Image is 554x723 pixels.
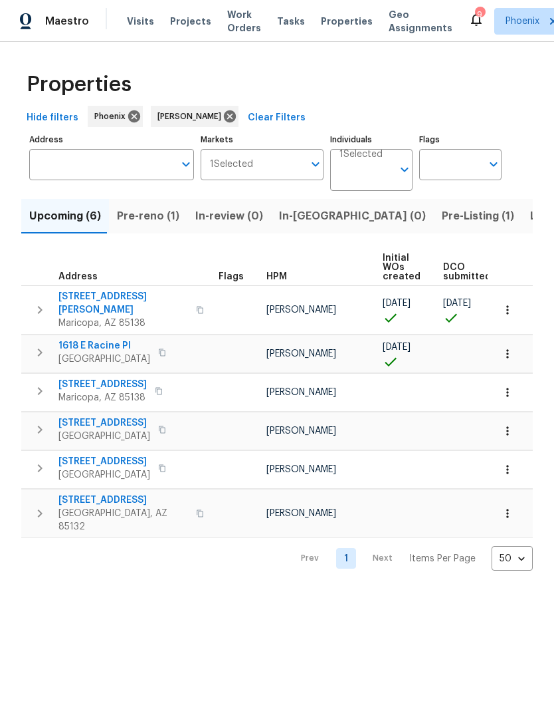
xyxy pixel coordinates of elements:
span: Geo Assignments [389,8,452,35]
label: Markets [201,136,324,144]
span: [PERSON_NAME] [266,349,336,359]
div: 9 [475,8,484,21]
span: [DATE] [443,299,471,308]
span: [STREET_ADDRESS] [58,455,150,468]
span: Projects [170,15,211,28]
span: Phoenix [94,110,131,123]
div: Phoenix [88,106,143,127]
span: Initial WOs created [383,253,420,281]
span: HPM [266,272,287,281]
button: Clear Filters [242,106,311,130]
span: Pre-Listing (1) [442,207,514,225]
span: Flags [219,272,244,281]
span: Tasks [277,17,305,26]
span: [PERSON_NAME] [266,465,336,474]
span: [GEOGRAPHIC_DATA], AZ 85132 [58,507,188,533]
span: Properties [27,78,132,91]
button: Open [177,155,195,174]
button: Open [395,160,414,179]
span: Properties [321,15,373,28]
span: [STREET_ADDRESS] [58,416,150,430]
span: [GEOGRAPHIC_DATA] [58,468,150,482]
div: [PERSON_NAME] [151,106,238,127]
span: [PERSON_NAME] [266,388,336,397]
label: Address [29,136,194,144]
span: Maricopa, AZ 85138 [58,391,147,404]
button: Hide filters [21,106,84,130]
nav: Pagination Navigation [288,546,533,571]
span: Pre-reno (1) [117,207,179,225]
span: Upcoming (6) [29,207,101,225]
p: Items Per Page [409,552,476,565]
span: Clear Filters [248,110,306,126]
span: Visits [127,15,154,28]
span: [PERSON_NAME] [157,110,227,123]
span: Phoenix [506,15,539,28]
span: In-[GEOGRAPHIC_DATA] (0) [279,207,426,225]
span: [DATE] [383,343,411,352]
span: [PERSON_NAME] [266,305,336,315]
div: 50 [492,541,533,576]
button: Open [306,155,325,174]
span: Maricopa, AZ 85138 [58,317,188,330]
span: [DATE] [383,299,411,308]
button: Open [484,155,503,174]
span: [STREET_ADDRESS] [58,378,147,391]
span: 1618 E Racine Pl [58,339,150,353]
span: Work Orders [227,8,261,35]
a: Goto page 1 [336,548,356,569]
span: [STREET_ADDRESS][PERSON_NAME] [58,290,188,317]
span: DCO submitted [443,263,491,281]
span: [PERSON_NAME] [266,509,336,518]
span: Hide filters [27,110,78,126]
span: [STREET_ADDRESS] [58,494,188,507]
span: 1 Selected [339,149,383,160]
label: Individuals [330,136,413,144]
span: In-review (0) [195,207,263,225]
span: [GEOGRAPHIC_DATA] [58,353,150,366]
label: Flags [419,136,502,144]
span: 1 Selected [210,159,253,170]
span: [PERSON_NAME] [266,426,336,436]
span: Address [58,272,98,281]
span: Maestro [45,15,89,28]
span: [GEOGRAPHIC_DATA] [58,430,150,443]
